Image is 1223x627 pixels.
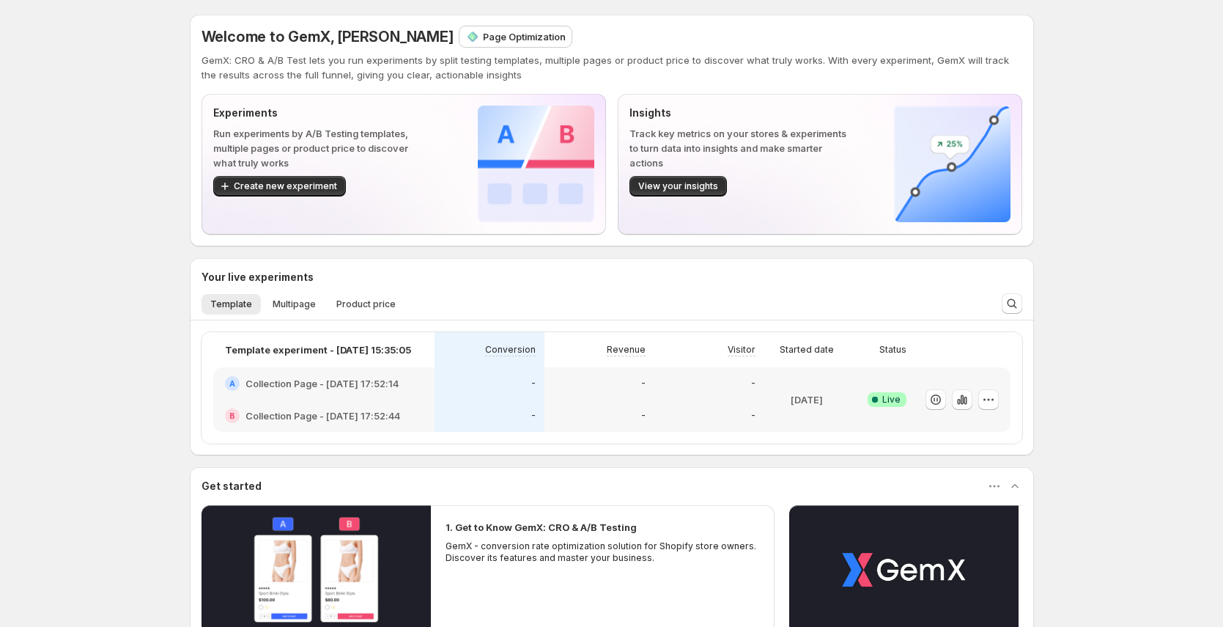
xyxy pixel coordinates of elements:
p: Visitor [728,344,755,356]
span: Product price [336,298,396,310]
h3: Your live experiments [202,270,314,285]
h2: Collection Page - [DATE] 17:52:44 [245,408,400,423]
p: - [751,378,755,389]
p: - [641,410,646,422]
p: Track key metrics on your stores & experiments to turn data into insights and make smarter actions [629,126,847,170]
p: Revenue [607,344,646,356]
p: Status [879,344,906,356]
p: GemX - conversion rate optimization solution for Shopify store owners. Discover its features and ... [446,540,761,564]
p: Template experiment - [DATE] 15:35:05 [225,342,411,357]
h2: A [229,379,235,388]
h3: Get started [202,479,262,494]
p: Page Optimization [483,29,566,44]
span: Live [882,394,901,406]
p: Experiments [213,106,431,120]
span: Template [210,298,252,310]
p: Started date [780,344,834,356]
button: Create new experiment [213,176,346,197]
p: - [531,378,536,389]
h2: 1. Get to Know GemX: CRO & A/B Testing [446,520,637,535]
p: - [751,410,755,422]
p: - [641,378,646,389]
p: GemX: CRO & A/B Test lets you run experiments by split testing templates, multiple pages or produ... [202,53,1022,82]
button: Search and filter results [1002,293,1022,314]
span: Multipage [273,298,316,310]
button: View your insights [629,176,727,197]
p: Insights [629,106,847,120]
p: [DATE] [791,392,823,407]
p: Conversion [485,344,536,356]
span: Welcome to GemX, [PERSON_NAME] [202,28,454,45]
img: Insights [894,106,1010,222]
h2: Collection Page - [DATE] 17:52:14 [245,376,399,391]
p: Run experiments by A/B Testing templates, multiple pages or product price to discover what truly ... [213,126,431,170]
h2: B [229,411,235,420]
img: Page Optimization [465,29,480,44]
p: - [531,410,536,422]
span: View your insights [638,180,718,192]
span: Create new experiment [234,180,337,192]
img: Experiments [478,106,594,222]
